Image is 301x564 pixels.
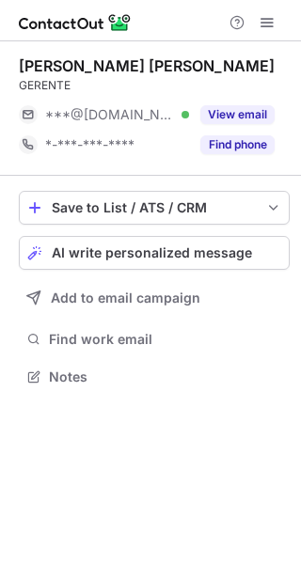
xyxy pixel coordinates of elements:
[19,191,290,225] button: save-profile-one-click
[19,364,290,390] button: Notes
[19,11,132,34] img: ContactOut v5.3.10
[19,326,290,352] button: Find work email
[52,245,252,260] span: AI write personalized message
[200,105,275,124] button: Reveal Button
[19,236,290,270] button: AI write personalized message
[51,290,200,305] span: Add to email campaign
[49,368,282,385] span: Notes
[49,331,282,348] span: Find work email
[19,56,275,75] div: [PERSON_NAME] [PERSON_NAME]
[45,106,175,123] span: ***@[DOMAIN_NAME]
[19,281,290,315] button: Add to email campaign
[52,200,257,215] div: Save to List / ATS / CRM
[19,77,290,94] div: GERENTE
[200,135,275,154] button: Reveal Button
